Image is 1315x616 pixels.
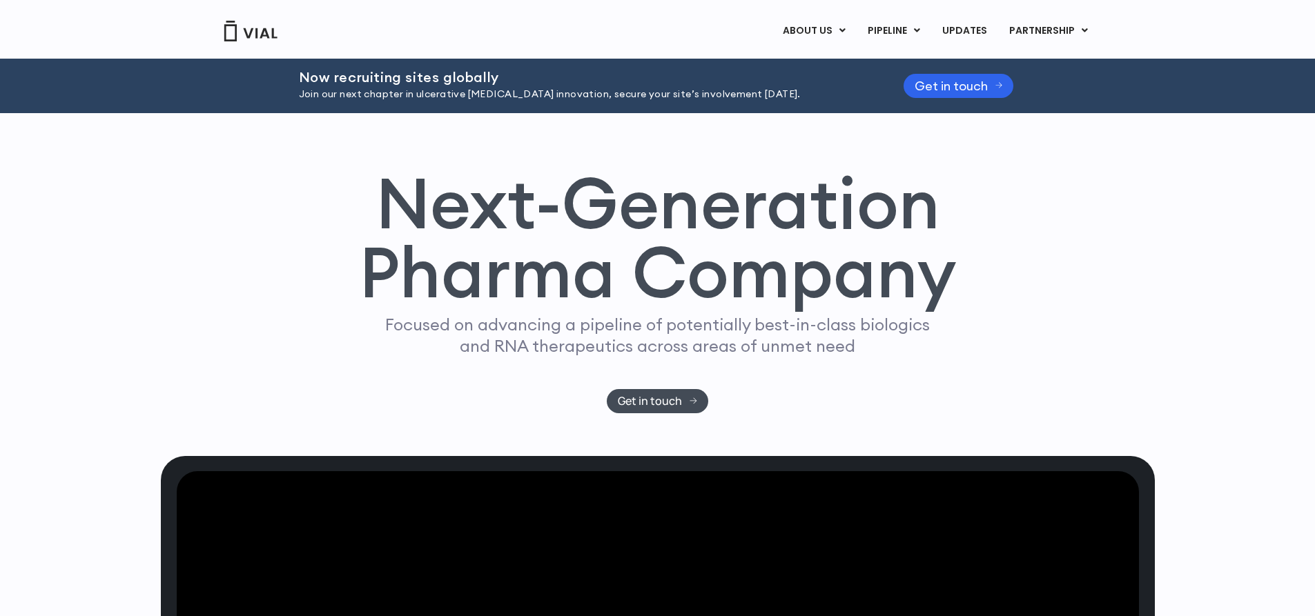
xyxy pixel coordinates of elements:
[904,74,1014,98] a: Get in touch
[998,19,1099,43] a: PARTNERSHIPMenu Toggle
[299,87,869,102] p: Join our next chapter in ulcerative [MEDICAL_DATA] innovation, secure your site’s involvement [DA...
[223,21,278,41] img: Vial Logo
[618,396,682,406] span: Get in touch
[359,168,957,308] h1: Next-Generation Pharma Company
[915,81,988,91] span: Get in touch
[772,19,856,43] a: ABOUT USMenu Toggle
[299,70,869,85] h2: Now recruiting sites globally
[380,314,936,357] p: Focused on advancing a pipeline of potentially best-in-class biologics and RNA therapeutics acros...
[931,19,997,43] a: UPDATES
[857,19,931,43] a: PIPELINEMenu Toggle
[607,389,708,413] a: Get in touch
